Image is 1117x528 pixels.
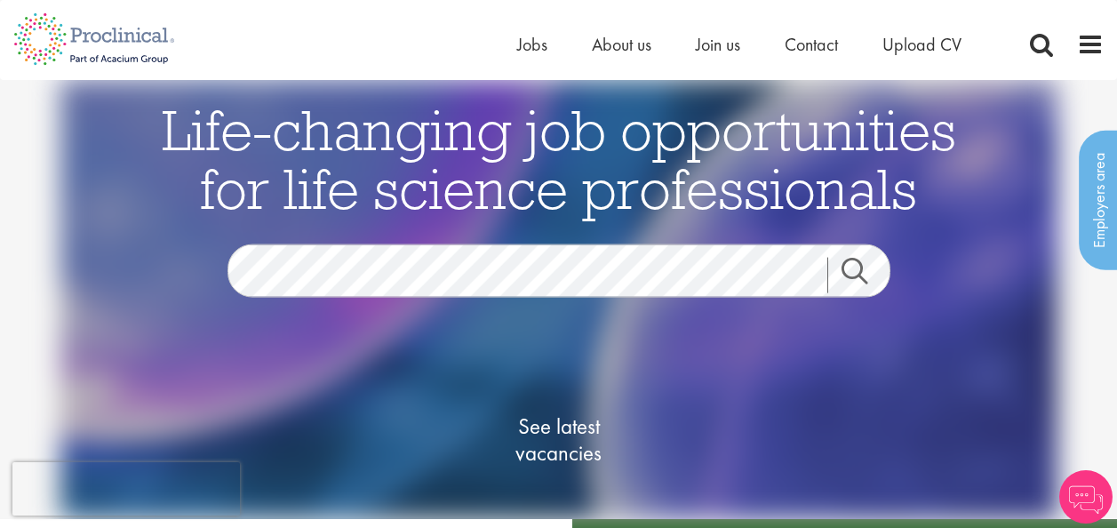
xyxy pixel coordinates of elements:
img: Chatbot [1059,470,1113,524]
iframe: reCAPTCHA [12,462,240,516]
a: Jobs [517,33,547,56]
a: Upload CV [882,33,961,56]
span: Life-changing job opportunities for life science professionals [162,93,956,223]
a: Contact [785,33,838,56]
span: See latest vacancies [470,412,648,466]
a: Job search submit button [827,257,904,292]
a: About us [592,33,651,56]
img: candidate home [60,80,1057,519]
a: Join us [696,33,740,56]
